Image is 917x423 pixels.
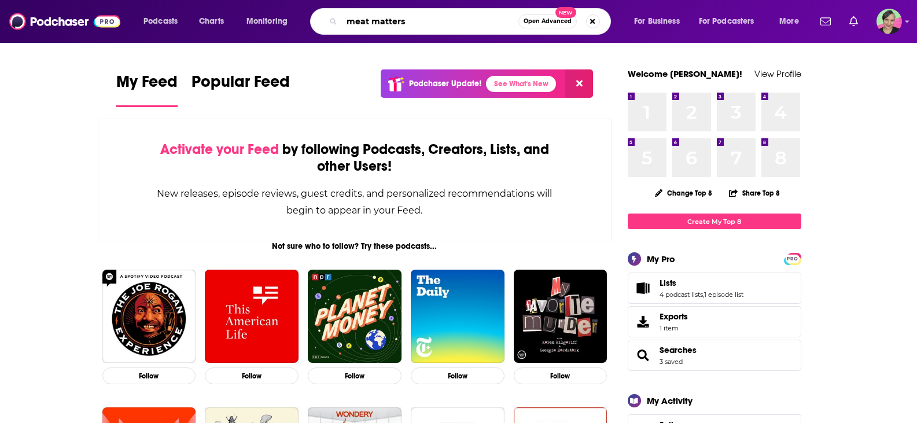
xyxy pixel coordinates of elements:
[555,7,576,18] span: New
[342,12,518,31] input: Search podcasts, credits, & more...
[116,72,178,98] span: My Feed
[205,270,299,363] img: This American Life
[632,347,655,363] a: Searches
[98,241,612,251] div: Not sure who to follow? Try these podcasts...
[191,72,290,98] span: Popular Feed
[628,306,801,337] a: Exports
[135,12,193,31] button: open menu
[660,358,683,366] a: 3 saved
[246,13,288,30] span: Monitoring
[102,367,196,384] button: Follow
[786,255,800,263] span: PRO
[411,270,504,363] img: The Daily
[199,13,224,30] span: Charts
[238,12,303,31] button: open menu
[660,311,688,322] span: Exports
[754,68,801,79] a: View Profile
[411,367,504,384] button: Follow
[191,72,290,107] a: Popular Feed
[205,367,299,384] button: Follow
[514,367,607,384] button: Follow
[877,9,902,34] img: User Profile
[691,12,771,31] button: open menu
[771,12,813,31] button: open menu
[9,10,120,32] img: Podchaser - Follow, Share and Rate Podcasts
[816,12,835,31] a: Show notifications dropdown
[704,290,743,299] a: 1 episode list
[160,141,279,158] span: Activate your Feed
[660,278,676,288] span: Lists
[877,9,902,34] span: Logged in as LizDVictoryBelt
[632,314,655,330] span: Exports
[660,278,743,288] a: Lists
[660,324,688,332] span: 1 item
[308,270,402,363] img: Planet Money
[703,290,704,299] span: ,
[102,270,196,363] img: The Joe Rogan Experience
[845,12,863,31] a: Show notifications dropdown
[628,214,801,229] a: Create My Top 8
[409,79,481,89] p: Podchaser Update!
[786,254,800,263] a: PRO
[647,253,675,264] div: My Pro
[321,8,622,35] div: Search podcasts, credits, & more...
[628,68,742,79] a: Welcome [PERSON_NAME]!
[628,340,801,371] span: Searches
[486,76,556,92] a: See What's New
[699,13,754,30] span: For Podcasters
[143,13,178,30] span: Podcasts
[626,12,694,31] button: open menu
[518,14,577,28] button: Open AdvancedNew
[156,141,554,175] div: by following Podcasts, Creators, Lists, and other Users!
[524,19,572,24] span: Open Advanced
[308,367,402,384] button: Follow
[191,12,231,31] a: Charts
[728,182,780,204] button: Share Top 8
[660,345,697,355] a: Searches
[632,280,655,296] a: Lists
[877,9,902,34] button: Show profile menu
[647,395,693,406] div: My Activity
[156,185,554,219] div: New releases, episode reviews, guest credits, and personalized recommendations will begin to appe...
[116,72,178,107] a: My Feed
[779,13,799,30] span: More
[648,186,720,200] button: Change Top 8
[514,270,607,363] img: My Favorite Murder with Karen Kilgariff and Georgia Hardstark
[660,290,703,299] a: 4 podcast lists
[634,13,680,30] span: For Business
[628,273,801,304] span: Lists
